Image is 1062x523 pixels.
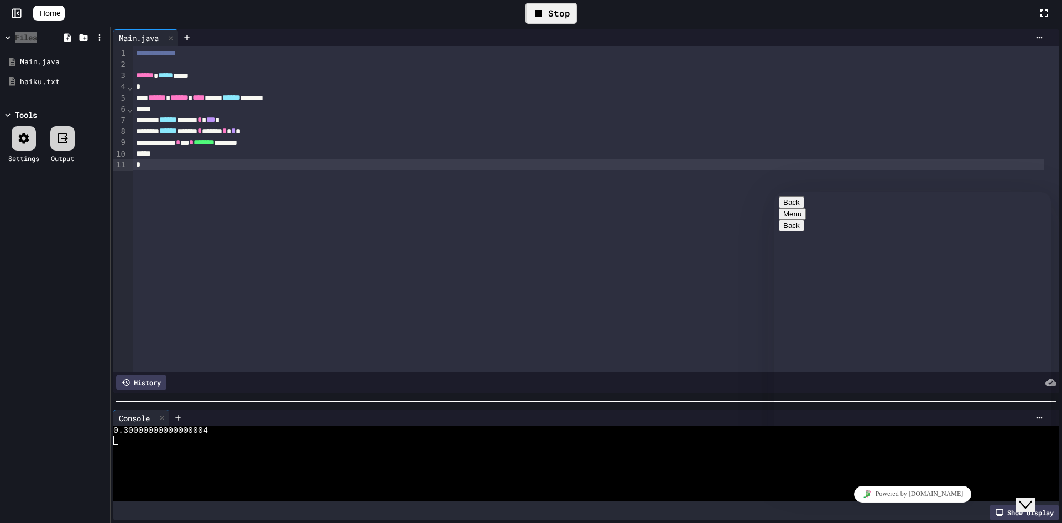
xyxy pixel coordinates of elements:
[113,426,208,436] span: 0.30000000000000004
[113,115,127,126] div: 7
[990,505,1059,520] div: Show display
[20,76,106,87] div: haiku.txt
[113,159,127,170] div: 11
[113,126,127,137] div: 8
[127,82,133,91] span: Fold line
[113,48,127,59] div: 1
[113,29,178,46] div: Main.java
[113,410,169,426] div: Console
[113,149,127,160] div: 10
[15,109,37,121] div: Tools
[33,6,65,21] a: Home
[127,105,133,113] span: Fold line
[113,81,127,92] div: 4
[15,32,37,43] div: Files
[113,137,127,148] div: 9
[113,104,127,115] div: 6
[116,375,166,390] div: History
[113,59,127,70] div: 2
[113,32,164,44] div: Main.java
[525,3,577,24] div: Stop
[774,192,1051,469] iframe: chat widget
[1016,479,1051,512] iframe: chat widget
[113,412,155,424] div: Console
[113,93,127,104] div: 5
[774,481,1051,506] iframe: chat widget
[20,56,106,68] div: Main.java
[8,153,39,163] div: Settings
[113,70,127,81] div: 3
[51,153,74,163] div: Output
[40,8,60,19] span: Home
